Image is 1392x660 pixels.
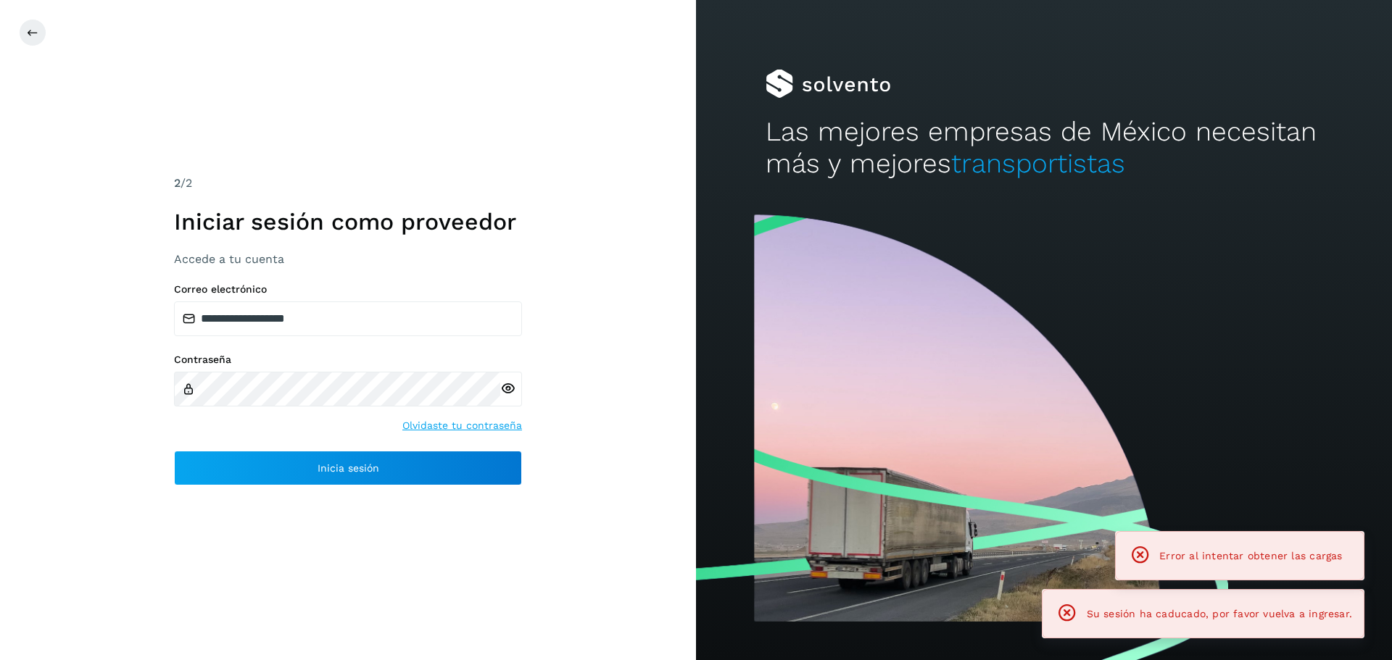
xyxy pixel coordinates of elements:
label: Contraseña [174,354,522,366]
a: Olvidaste tu contraseña [402,418,522,433]
span: Su sesión ha caducado, por favor vuelva a ingresar. [1087,608,1352,619]
button: Inicia sesión [174,451,522,485]
span: Error al intentar obtener las cargas [1159,550,1342,561]
span: 2 [174,176,181,190]
span: Inicia sesión [318,463,379,473]
div: /2 [174,175,522,192]
h1: Iniciar sesión como proveedor [174,208,522,235]
label: Correo electrónico [174,283,522,296]
span: transportistas [951,148,1125,179]
h2: Las mejores empresas de México necesitan más y mejores [766,116,1322,180]
h3: Accede a tu cuenta [174,252,522,266]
